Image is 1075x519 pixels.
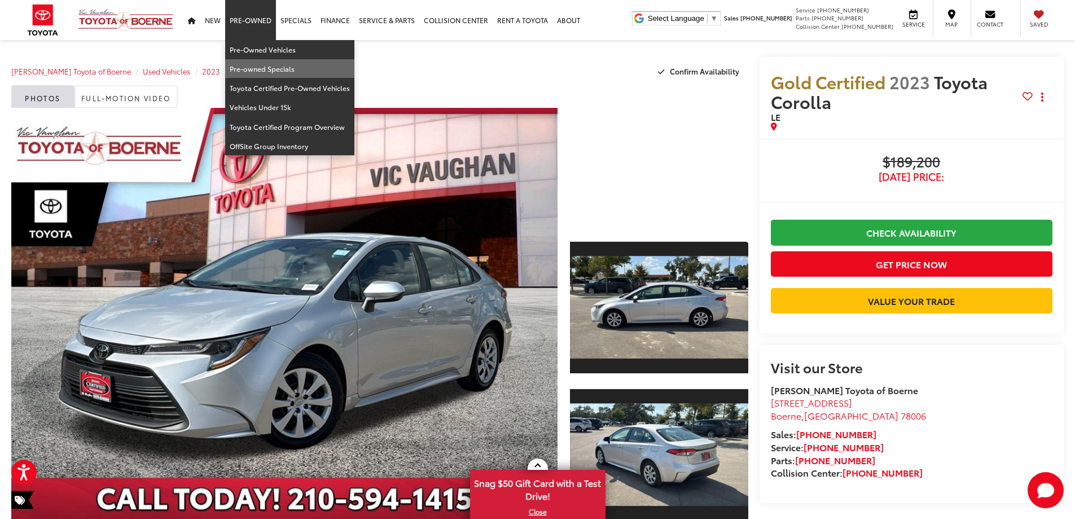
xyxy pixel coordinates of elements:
span: [DATE] Price: [771,171,1052,182]
span: Select Language [648,14,704,23]
span: Parts [796,14,810,22]
span: ▼ [710,14,718,23]
a: 2023 [202,66,220,76]
span: Service [901,20,926,28]
svg: Start Chat [1028,472,1064,508]
span: Sales [724,14,739,22]
h2: Visit our Store [771,360,1052,374]
a: Pre-Owned Vehicles [225,40,354,59]
span: [PHONE_NUMBER] [841,22,893,30]
button: Confirm Availability [652,62,748,81]
a: OffSite Group Inventory [225,137,354,155]
span: $189,200 [771,154,1052,171]
a: Photos [11,85,74,108]
strong: Parts: [771,453,875,466]
span: [GEOGRAPHIC_DATA] [804,409,898,422]
span: Confirm Availability [670,66,739,76]
span: Toyota Corolla [771,69,988,114]
span: Boerne [771,409,801,422]
span: , [771,409,926,422]
img: 2023 Toyota Corolla LE [568,256,749,358]
span: Snag $50 Gift Card with a Test Drive! [471,471,604,505]
span: Saved [1026,20,1051,28]
img: Vic Vaughan Toyota of Boerne [78,8,174,32]
span: [PHONE_NUMBER] [740,14,792,22]
a: Toyota Certified Program Overview [225,117,354,137]
span: Special [11,491,34,509]
strong: [PERSON_NAME] Toyota of Boerne [771,383,918,396]
strong: Collision Center: [771,466,923,479]
img: 2023 Toyota Corolla LE [568,403,749,505]
a: [PHONE_NUMBER] [796,428,876,441]
a: Check Availability [771,220,1052,245]
a: Full-Motion Video [74,85,178,108]
button: Get Price Now [771,251,1052,277]
a: Used Vehicles [143,66,190,76]
a: Vehicles Under 15k [225,98,354,117]
span: [PHONE_NUMBER] [817,6,869,14]
a: Expand Photo 1 [570,241,748,374]
span: [STREET_ADDRESS] [771,396,852,409]
a: [PHONE_NUMBER] [843,466,923,479]
a: [PERSON_NAME] Toyota of Boerne [11,66,131,76]
a: Toyota Certified Pre-Owned Vehicles [225,78,354,98]
a: Pre-owned Specials [225,59,354,78]
span: dropdown dots [1041,93,1043,102]
a: [STREET_ADDRESS] Boerne,[GEOGRAPHIC_DATA] 78006 [771,396,926,422]
span: [PHONE_NUMBER] [811,14,863,22]
span: Collision Center [796,22,840,30]
a: [PHONE_NUMBER] [804,441,884,453]
span: Gold Certified [771,69,885,94]
span: Map [939,20,964,28]
a: Value Your Trade [771,288,1052,313]
strong: Service: [771,441,884,453]
span: Contact [977,20,1003,28]
a: [PHONE_NUMBER] [795,453,875,466]
div: View Full-Motion Video [570,108,748,227]
span: Service [796,6,815,14]
strong: Sales: [771,428,876,441]
span: 78006 [901,409,926,422]
span: 2023 [889,69,930,94]
span: LE [771,110,780,123]
button: Actions [1033,88,1052,107]
a: Select Language​ [648,14,718,23]
span: ​ [707,14,708,23]
button: Toggle Chat Window [1028,472,1064,508]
